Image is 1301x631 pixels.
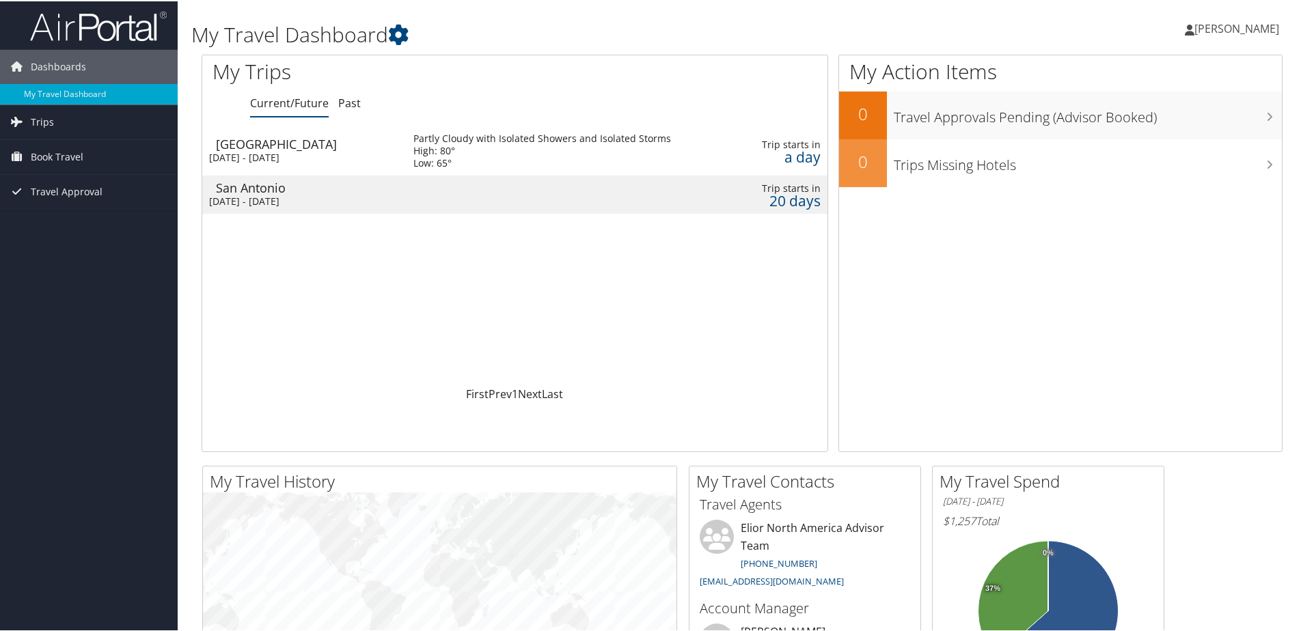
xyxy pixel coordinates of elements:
[250,94,329,109] a: Current/Future
[31,139,83,173] span: Book Travel
[752,150,820,162] div: a day
[700,494,910,513] h3: Travel Agents
[752,181,820,193] div: Trip starts in
[489,385,512,400] a: Prev
[741,556,817,568] a: [PHONE_NUMBER]
[943,512,1153,527] h6: Total
[31,48,86,83] span: Dashboards
[693,518,917,591] li: Elior North America Advisor Team
[985,583,1000,591] tspan: 37%
[338,94,361,109] a: Past
[30,9,167,41] img: airportal-logo.png
[752,137,820,150] div: Trip starts in
[1194,20,1279,35] span: [PERSON_NAME]
[943,494,1153,507] h6: [DATE] - [DATE]
[518,385,542,400] a: Next
[191,19,926,48] h1: My Travel Dashboard
[700,598,910,617] h3: Account Manager
[752,193,820,206] div: 20 days
[413,156,671,168] div: Low: 65°
[894,100,1282,126] h3: Travel Approvals Pending (Advisor Booked)
[1185,7,1293,48] a: [PERSON_NAME]
[839,138,1282,186] a: 0Trips Missing Hotels
[940,468,1164,492] h2: My Travel Spend
[894,148,1282,173] h3: Trips Missing Hotels
[839,56,1282,85] h1: My Action Items
[209,194,393,206] div: [DATE] - [DATE]
[31,104,54,138] span: Trips
[413,143,671,156] div: High: 80°
[466,385,489,400] a: First
[839,149,887,172] h2: 0
[512,385,518,400] a: 1
[700,574,844,586] a: [EMAIL_ADDRESS][DOMAIN_NAME]
[31,173,102,208] span: Travel Approval
[839,90,1282,138] a: 0Travel Approvals Pending (Advisor Booked)
[943,512,976,527] span: $1,257
[209,150,393,163] div: [DATE] - [DATE]
[839,101,887,124] h2: 0
[1043,548,1054,556] tspan: 0%
[216,137,400,149] div: [GEOGRAPHIC_DATA]
[210,468,676,492] h2: My Travel History
[696,468,920,492] h2: My Travel Contacts
[213,56,557,85] h1: My Trips
[542,385,563,400] a: Last
[216,180,400,193] div: San Antonio
[413,131,671,143] div: Partly Cloudy with Isolated Showers and Isolated Storms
